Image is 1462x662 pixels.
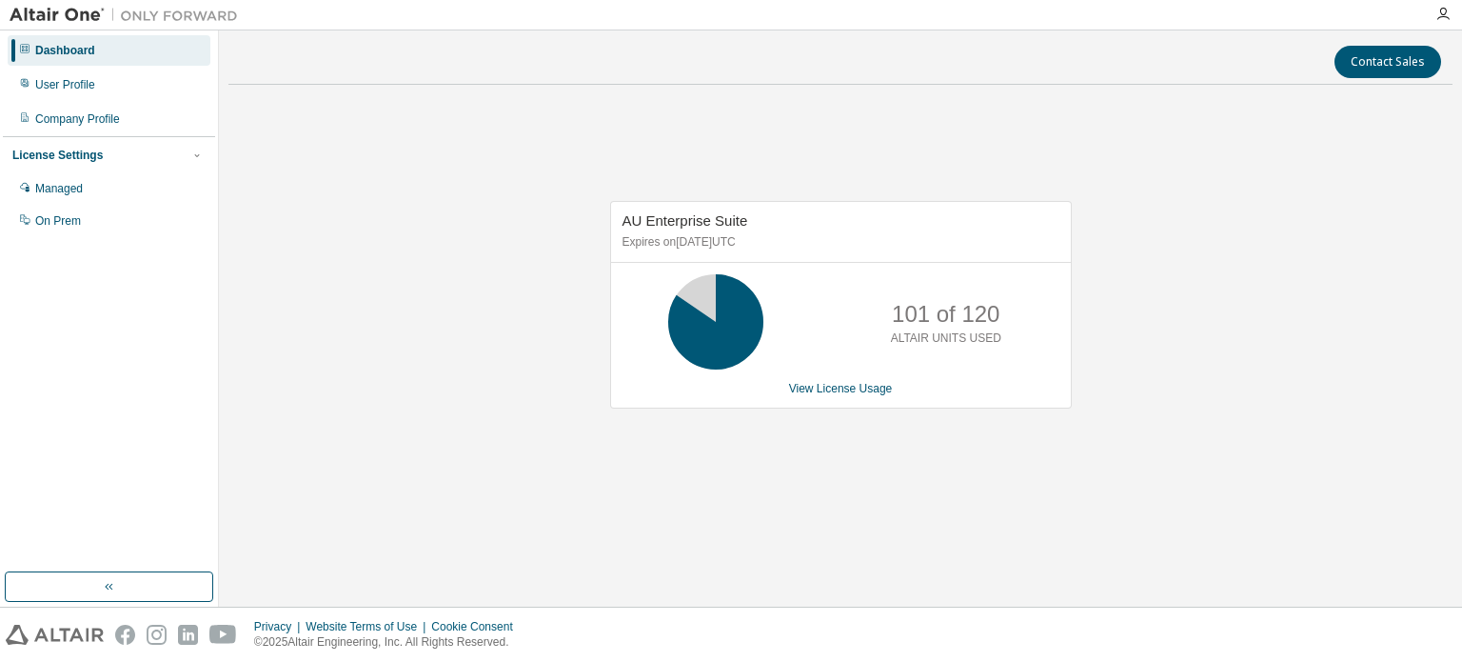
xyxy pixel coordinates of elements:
div: License Settings [12,148,103,163]
div: On Prem [35,213,81,229]
a: View License Usage [789,382,893,395]
div: Cookie Consent [431,619,524,634]
img: youtube.svg [209,625,237,645]
button: Contact Sales [1334,46,1441,78]
img: instagram.svg [147,625,167,645]
div: Website Terms of Use [306,619,431,634]
img: facebook.svg [115,625,135,645]
span: AU Enterprise Suite [622,212,748,229]
div: Managed [35,181,83,196]
div: User Profile [35,77,95,92]
img: altair_logo.svg [6,625,104,645]
img: linkedin.svg [178,625,198,645]
div: Privacy [254,619,306,634]
p: © 2025 Altair Engineering, Inc. All Rights Reserved. [254,634,524,651]
div: Dashboard [35,43,95,58]
div: Company Profile [35,111,120,127]
p: 101 of 120 [892,298,999,331]
p: Expires on [DATE] UTC [622,234,1055,251]
img: Altair One [10,6,247,25]
p: ALTAIR UNITS USED [891,331,1001,347]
